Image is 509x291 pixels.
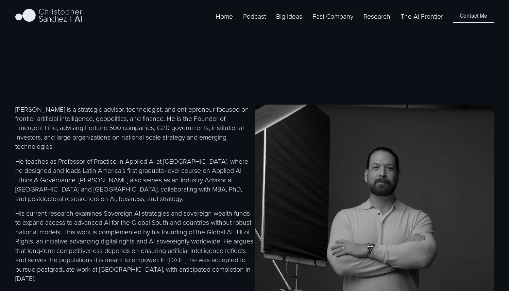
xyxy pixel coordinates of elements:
a: folder dropdown [276,11,302,21]
span: Fast Company [312,12,353,21]
a: The AI Frontier [401,11,443,21]
a: Podcast [243,11,266,21]
a: Home [216,11,233,21]
img: Christopher Sanchez | AI [15,7,82,24]
span: Big Ideas [276,12,302,21]
p: He teaches as Professor of Practice in Applied AI at [GEOGRAPHIC_DATA], where he designed and lea... [15,157,254,203]
p: His current research examines Sovereign AI strategies and sovereign wealth funds to expand access... [15,208,254,283]
a: folder dropdown [312,11,353,21]
a: Contact Me [453,10,494,22]
span: Research [363,12,390,21]
a: folder dropdown [363,11,390,21]
p: [PERSON_NAME] is a strategic advisor, technologist, and entrepreneur focused on frontier artifici... [15,105,254,151]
